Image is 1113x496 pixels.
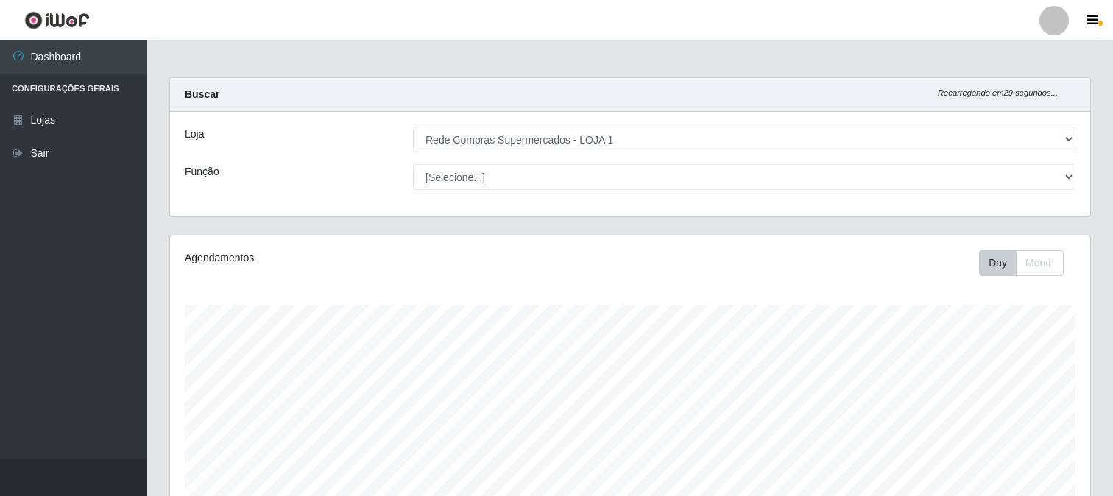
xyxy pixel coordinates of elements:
button: Month [1016,250,1064,276]
div: First group [979,250,1064,276]
label: Loja [185,127,204,142]
label: Função [185,164,219,180]
strong: Buscar [185,88,219,100]
button: Day [979,250,1017,276]
div: Toolbar with button groups [979,250,1075,276]
div: Agendamentos [185,250,543,266]
i: Recarregando em 29 segundos... [938,88,1058,97]
img: CoreUI Logo [24,11,90,29]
